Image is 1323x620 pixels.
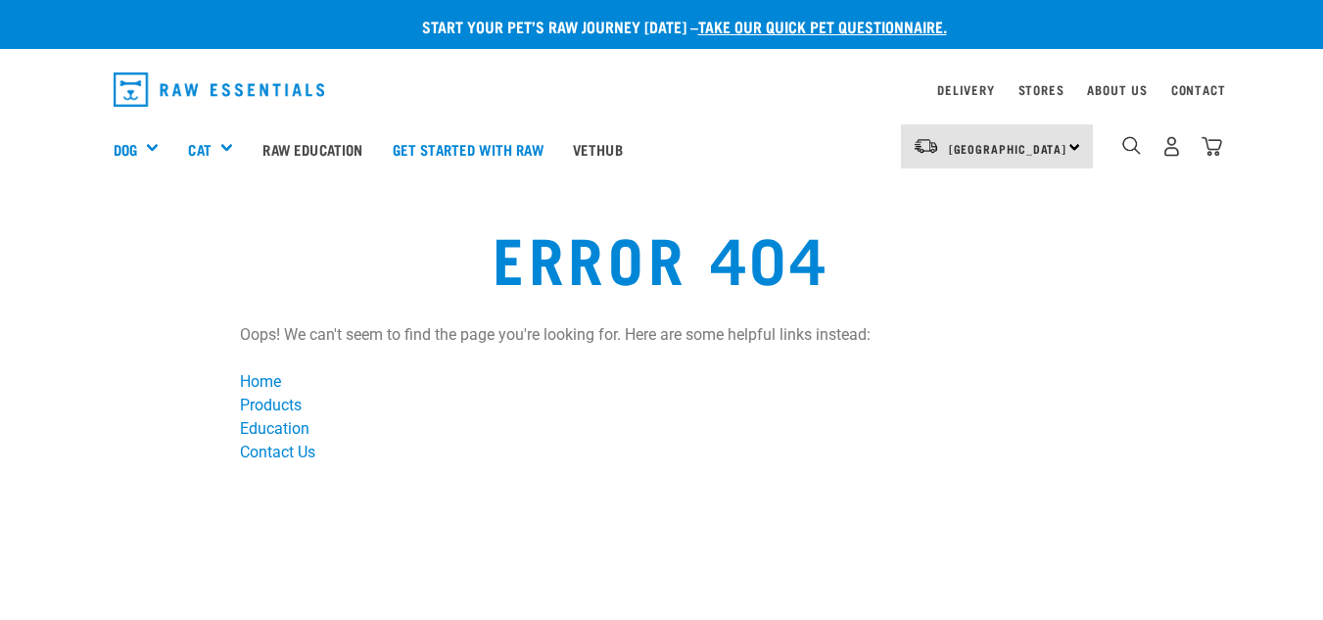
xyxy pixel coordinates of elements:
[240,396,302,414] a: Products
[1122,136,1141,155] img: home-icon-1@2x.png
[248,110,377,188] a: Raw Education
[98,65,1226,115] nav: dropdown navigation
[913,137,939,155] img: van-moving.png
[1161,136,1182,157] img: user.png
[1202,136,1222,157] img: home-icon@2x.png
[240,372,281,391] a: Home
[1087,86,1147,93] a: About Us
[949,145,1067,152] span: [GEOGRAPHIC_DATA]
[240,443,315,461] a: Contact Us
[378,110,558,188] a: Get started with Raw
[1171,86,1226,93] a: Contact
[558,110,638,188] a: Vethub
[240,323,1083,347] p: Oops! We can't seem to find the page you're looking for. Here are some helpful links instead:
[188,138,211,161] a: Cat
[240,419,309,438] a: Education
[937,86,994,93] a: Delivery
[698,22,947,30] a: take our quick pet questionnaire.
[114,72,325,107] img: Raw Essentials Logo
[1018,86,1064,93] a: Stores
[256,221,1067,292] h1: error 404
[114,138,137,161] a: Dog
